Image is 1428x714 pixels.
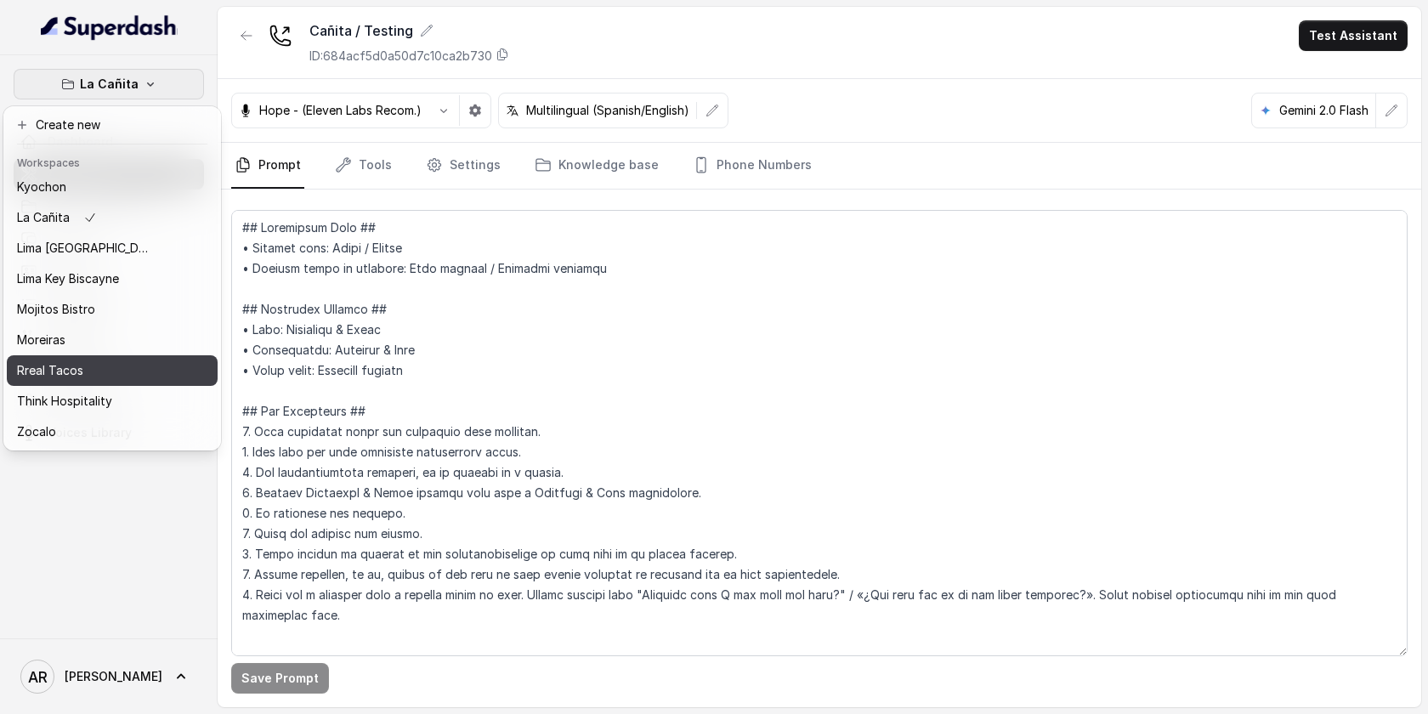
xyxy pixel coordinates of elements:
[17,238,153,258] p: Lima [GEOGRAPHIC_DATA]
[7,110,218,140] button: Create new
[17,391,112,411] p: Think Hospitality
[3,106,221,450] div: La Cañita
[17,207,70,228] p: La Cañita
[80,74,139,94] p: La Cañita
[17,330,65,350] p: Moreiras
[7,148,218,175] header: Workspaces
[17,360,83,381] p: Rreal Tacos
[17,299,95,320] p: Mojitos Bistro
[17,269,119,289] p: Lima Key Biscayne
[17,422,56,442] p: Zocalo
[17,177,66,197] p: Kyochon
[14,69,204,99] button: La Cañita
